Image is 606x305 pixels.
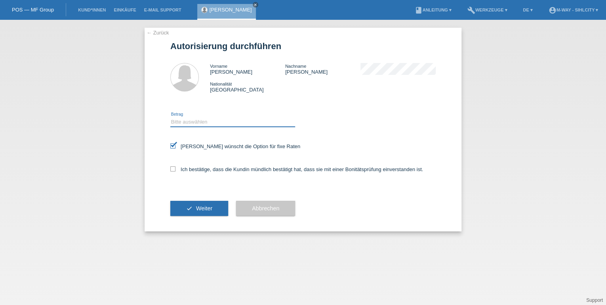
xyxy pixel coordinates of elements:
i: close [253,3,257,7]
a: bookAnleitung ▾ [410,8,455,12]
a: DE ▾ [519,8,536,12]
a: ← Zurück [147,30,169,36]
i: check [186,205,192,212]
a: Einkäufe [110,8,140,12]
a: account_circlem-way - Sihlcity ▾ [545,8,602,12]
label: Ich bestätige, dass die Kundin mündlich bestätigt hat, dass sie mit einer Bonitätsprüfung einvers... [170,166,423,172]
div: [PERSON_NAME] [210,63,285,75]
i: book [414,6,422,14]
label: [PERSON_NAME] wünscht die Option für fixe Raten [170,143,300,149]
button: check Weiter [170,201,228,216]
span: Nationalität [210,82,232,86]
span: Nachname [285,64,306,69]
div: [GEOGRAPHIC_DATA] [210,81,285,93]
a: POS — MF Group [12,7,54,13]
a: [PERSON_NAME] [210,7,252,13]
h1: Autorisierung durchführen [170,41,436,51]
span: Weiter [196,205,212,212]
span: Abbrechen [252,205,279,212]
div: [PERSON_NAME] [285,63,360,75]
a: E-Mail Support [140,8,185,12]
i: account_circle [549,6,556,14]
button: Abbrechen [236,201,295,216]
a: Kund*innen [74,8,110,12]
a: buildWerkzeuge ▾ [463,8,511,12]
a: Support [586,297,603,303]
a: close [253,2,258,8]
span: Vorname [210,64,227,69]
i: build [467,6,475,14]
